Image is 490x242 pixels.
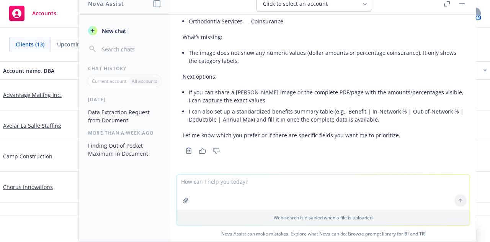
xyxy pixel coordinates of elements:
[173,226,473,242] span: Nova Assist can make mistakes. Explore what Nova can do: Browse prompt library for and
[189,106,464,125] li: I can also set up a standardized benefits summary table (e.g., Benefit | In-Network % | Out-of-Ne...
[92,78,126,84] p: Current account
[183,72,464,81] p: Next options:
[3,67,87,75] div: Account name, DBA
[85,139,164,160] button: Finding Out of Pocket Maximum in Document
[6,3,59,24] a: Accounts
[185,147,192,154] svg: Copy to clipboard
[183,33,464,41] p: What’s missing:
[79,65,170,72] div: Chat History
[32,10,56,16] span: Accounts
[3,91,62,99] a: Advantage Mailing Inc.
[79,130,170,136] div: More than a week ago
[79,96,170,103] div: [DATE]
[3,122,61,130] a: Avelar La Salle Staffing
[57,40,116,48] span: Upcoming renewals (0)
[404,230,409,237] a: BI
[189,16,464,27] li: Orthodontia Services — Coinsurance
[3,152,52,160] a: Camp Construction
[3,214,23,222] a: Delinea
[189,87,464,106] li: If you can share a [PERSON_NAME] image or the complete PDF/page with the amounts/percentages visi...
[16,40,44,48] span: Clients (13)
[3,183,53,191] a: Chorus Innovations
[210,145,222,156] button: Thumbs down
[419,230,425,237] a: TR
[85,106,164,127] button: Data Extraction Request from Document
[100,44,161,54] input: Search chats
[189,47,464,66] li: The image does not show any numeric values (dollar amounts or percentage coinsurance). It only sh...
[85,24,164,38] button: New chat
[100,27,126,35] span: New chat
[132,78,157,84] p: All accounts
[183,131,464,139] p: Let me know which you prefer or if there are specific fields you want me to prioritize.
[181,214,465,221] p: Web search is disabled when a file is uploaded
